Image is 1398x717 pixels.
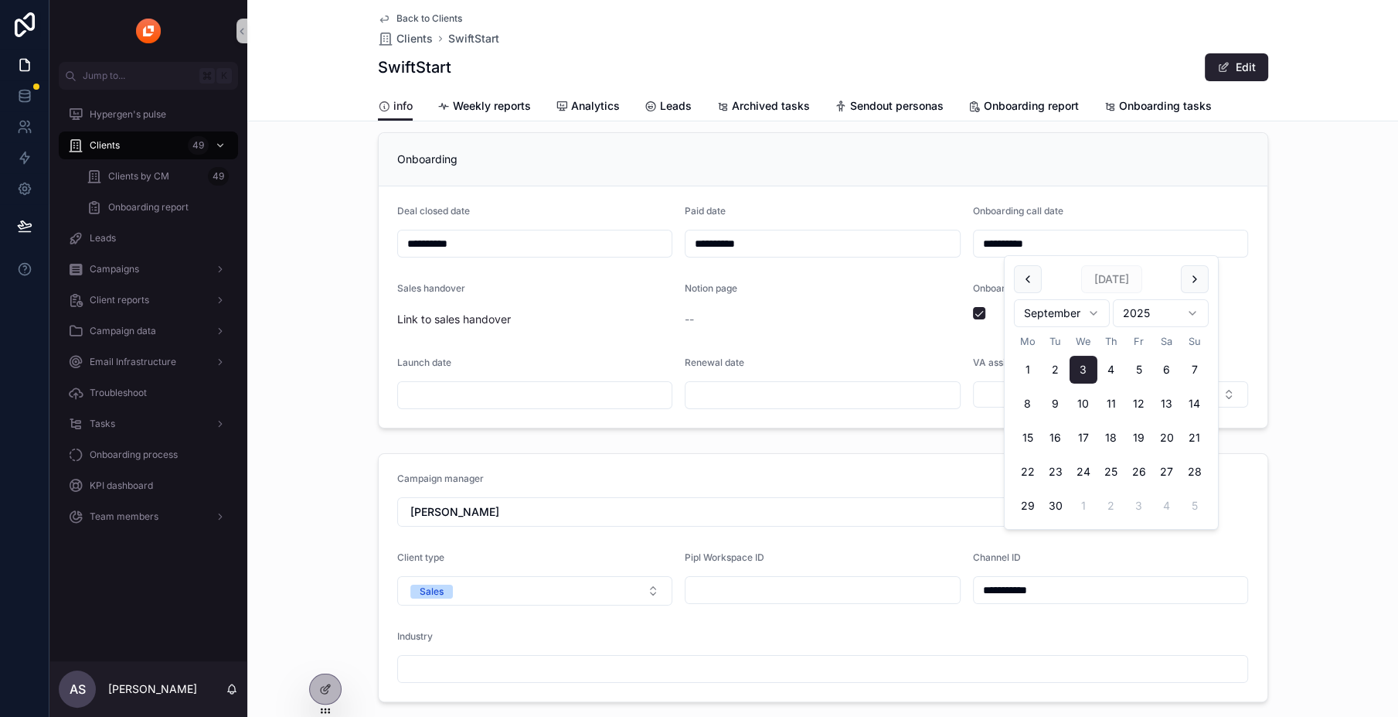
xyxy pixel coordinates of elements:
[1119,98,1212,114] span: Onboarding tasks
[1153,356,1181,384] button: Saturday, 6 September 2025
[90,387,147,399] span: Troubleshoot
[1042,356,1070,384] button: Tuesday, 2 September 2025
[1125,492,1153,520] button: Friday, 3 October 2025
[59,472,238,500] a: KPI dashboard
[660,98,692,114] span: Leads
[59,101,238,128] a: Hypergen's pulse
[397,576,673,606] button: Select Button
[397,357,451,368] span: Launch date
[420,585,444,599] div: Sales
[1014,390,1042,418] button: Monday, 8 September 2025
[90,325,156,337] span: Campaign data
[59,286,238,314] a: Client reports
[59,379,238,407] a: Troubleshoot
[59,441,238,469] a: Onboarding process
[70,680,86,698] span: AS
[90,510,158,523] span: Team members
[59,255,238,283] a: Campaigns
[1153,458,1181,486] button: Saturday, 27 September 2025
[973,205,1063,217] span: Onboarding call date
[1097,424,1125,452] button: Thursday, 18 September 2025
[685,282,737,294] span: Notion page
[448,31,499,46] a: SwiftStart
[645,92,692,123] a: Leads
[397,282,465,294] span: Sales handover
[378,31,433,46] a: Clients
[1181,492,1209,520] button: Sunday, 5 October 2025
[90,449,178,461] span: Onboarding process
[1125,333,1153,350] th: Friday
[1070,424,1097,452] button: Wednesday, 17 September 2025
[1205,53,1268,81] button: Edit
[1070,458,1097,486] button: Wednesday, 24 September 2025
[108,201,189,213] span: Onboarding report
[208,167,229,186] div: 49
[378,56,451,78] h1: SwiftStart
[453,98,531,114] span: Weekly reports
[968,92,1079,123] a: Onboarding report
[1042,492,1070,520] button: Tuesday, 30 September 2025
[59,131,238,159] a: Clients49
[1014,333,1209,520] table: September 2025
[1042,458,1070,486] button: Tuesday, 23 September 2025
[59,317,238,345] a: Campaign data
[397,630,433,642] span: Industry
[835,92,944,123] a: Sendout personas
[136,19,161,43] img: App logo
[59,62,238,90] button: Jump to...K
[397,473,484,484] span: Campaign manager
[77,162,238,190] a: Clients by CM49
[1042,333,1070,350] th: Tuesday
[396,12,462,25] span: Back to Clients
[1014,356,1042,384] button: Monday, 1 September 2025
[1042,390,1070,418] button: Tuesday, 9 September 2025
[1014,492,1042,520] button: Monday, 29 September 2025
[108,170,169,183] span: Clients by CM
[90,480,153,492] span: KPI dashboard
[1042,424,1070,452] button: Tuesday, 16 September 2025
[1181,333,1209,350] th: Sunday
[1125,390,1153,418] button: Friday, 12 September 2025
[90,263,139,275] span: Campaigns
[378,12,462,25] a: Back to Clients
[1014,458,1042,486] button: Monday, 22 September 2025
[1014,424,1042,452] button: Monday, 15 September 2025
[685,551,764,563] span: Pipl Workspace ID
[83,70,193,82] span: Jump to...
[1070,390,1097,418] button: Wednesday, 10 September 2025
[1125,424,1153,452] button: Friday, 19 September 2025
[685,205,726,217] span: Paid date
[732,98,810,114] span: Archived tasks
[984,98,1079,114] span: Onboarding report
[1125,356,1153,384] button: Friday, 5 September 2025
[850,98,944,114] span: Sendout personas
[59,503,238,531] a: Team members
[90,418,115,430] span: Tasks
[1153,333,1181,350] th: Saturday
[90,232,116,244] span: Leads
[397,497,1032,527] button: Select Button
[1153,424,1181,452] button: Saturday, 20 September 2025
[1181,458,1209,486] button: Sunday, 28 September 2025
[410,504,499,520] span: [PERSON_NAME]
[1153,492,1181,520] button: Saturday, 4 October 2025
[716,92,810,123] a: Archived tasks
[49,90,247,551] div: scrollable content
[1097,492,1125,520] button: Thursday, 2 October 2025
[973,357,1027,368] span: VA assigned
[685,357,744,368] span: Renewal date
[59,410,238,438] a: Tasks
[397,152,457,166] span: Onboarding
[1014,333,1042,350] th: Monday
[90,356,176,368] span: Email Infrastructure
[218,70,230,82] span: K
[556,92,620,123] a: Analytics
[188,136,209,155] div: 49
[108,681,197,697] p: [PERSON_NAME]
[90,108,166,121] span: Hypergen's pulse
[396,31,433,46] span: Clients
[1104,92,1212,123] a: Onboarding tasks
[685,312,694,327] span: --
[90,294,149,306] span: Client reports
